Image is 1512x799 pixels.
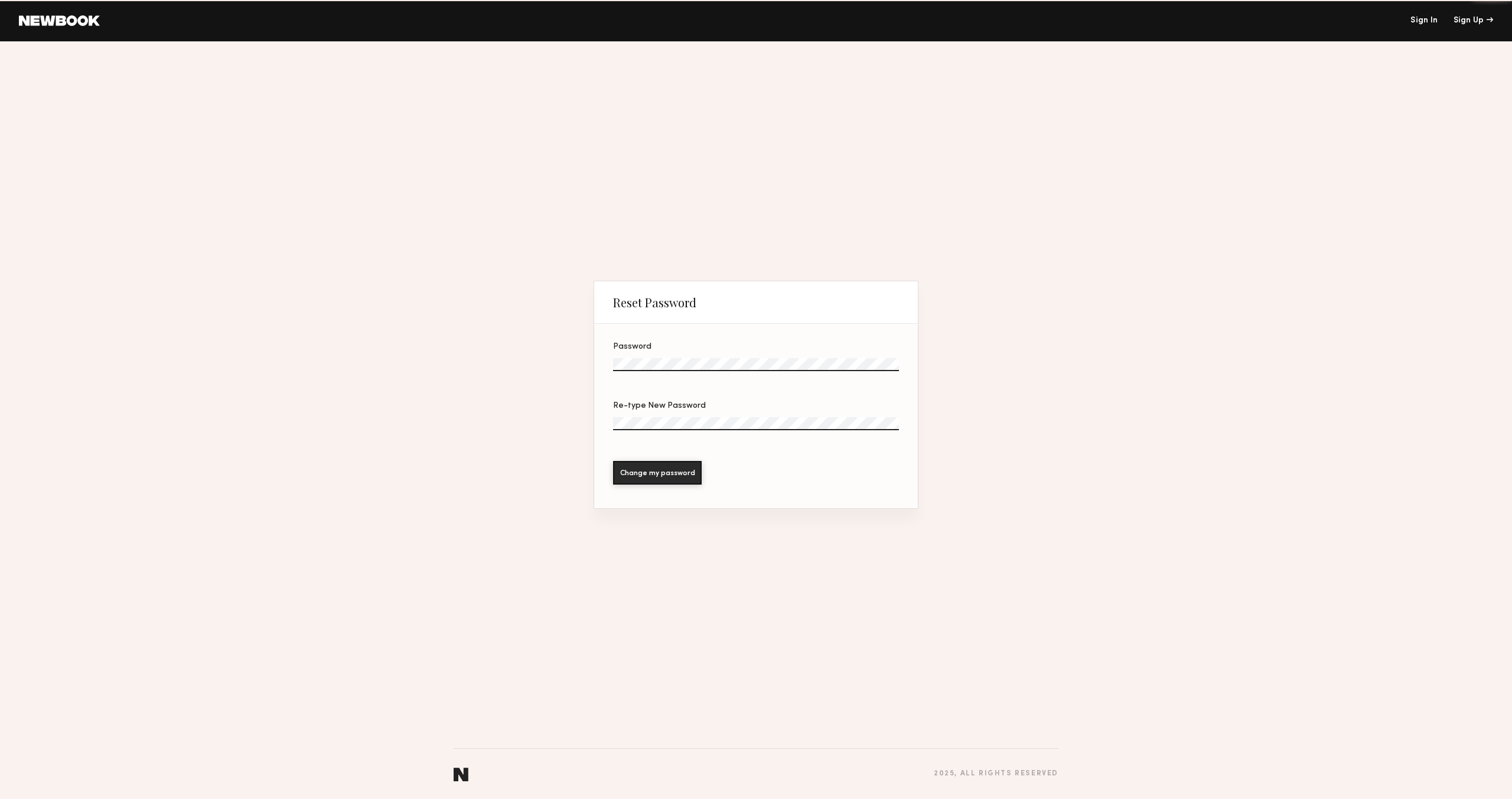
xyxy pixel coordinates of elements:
[613,402,899,410] div: Re-type New Password
[613,343,899,351] div: Password
[613,295,696,310] div: Reset Password
[934,770,1058,778] div: 2025 , all rights reserved
[613,358,899,371] input: Password
[1410,17,1438,25] a: Sign In
[1454,17,1493,25] div: Sign Up
[613,417,899,430] input: Re-type New Password
[613,461,702,485] button: Change my password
